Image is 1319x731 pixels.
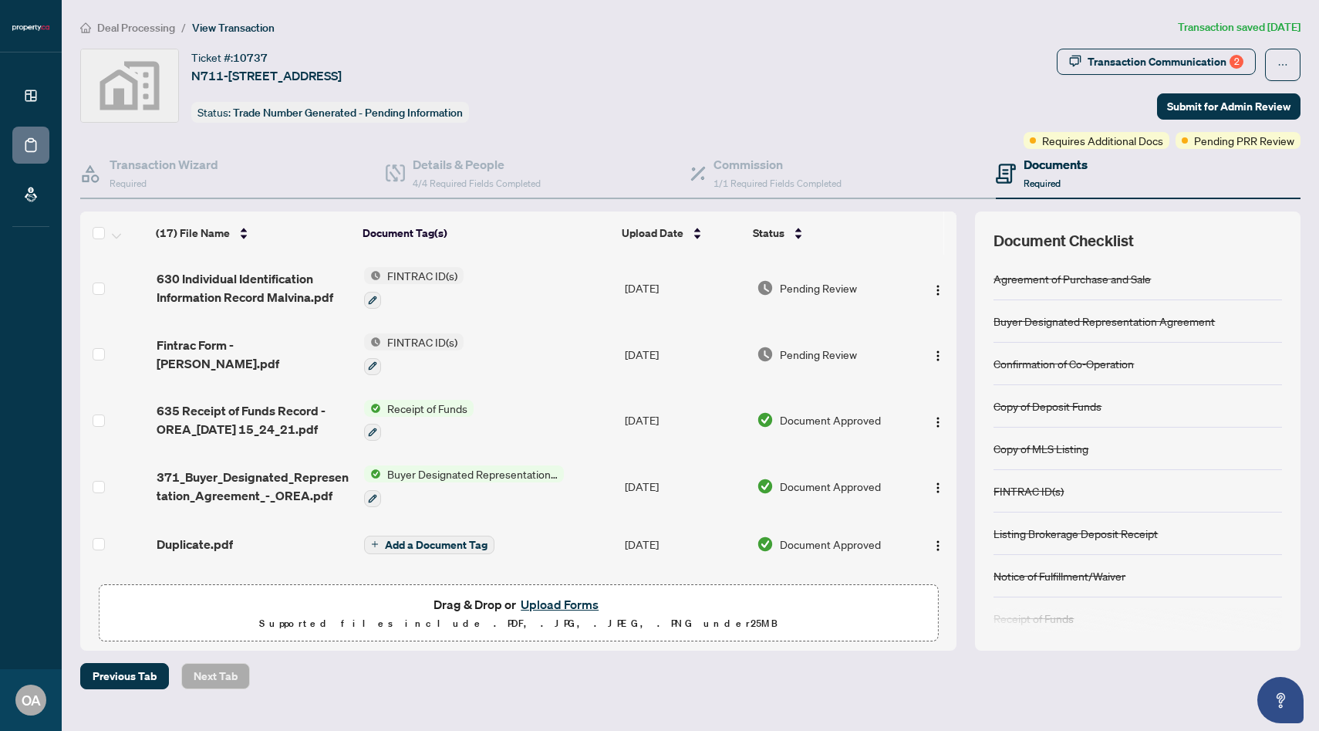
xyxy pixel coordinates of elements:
[757,411,774,428] img: Document Status
[1157,93,1300,120] button: Submit for Admin Review
[713,155,842,174] h4: Commission
[1277,59,1288,70] span: ellipsis
[157,401,353,438] span: 635 Receipt of Funds Record - OREA_[DATE] 15_24_21.pdf
[932,540,944,552] img: Logo
[1024,178,1061,189] span: Required
[97,21,175,35] span: Deal Processing
[381,400,474,417] span: Receipt of Funds
[780,536,881,553] span: Document Approved
[926,532,950,557] button: Logo
[1257,677,1304,723] button: Open asap
[12,23,49,32] img: logo
[516,594,603,614] button: Upload Forms
[993,482,1064,499] div: FINTRAC ID(s)
[1178,19,1300,36] article: Transaction saved [DATE]
[619,519,751,569] td: [DATE]
[1024,155,1088,174] h4: Documents
[110,178,147,189] span: Required
[1194,132,1294,149] span: Pending PRR Review
[780,478,881,495] span: Document Approved
[757,279,774,296] img: Document Status
[1167,94,1290,119] span: Submit for Admin Review
[780,411,881,428] span: Document Approved
[181,19,186,36] li: /
[780,346,857,363] span: Pending Review
[619,569,751,635] td: [DATE]
[381,465,564,482] span: Buyer Designated Representation Agreement
[80,663,169,689] button: Previous Tab
[993,230,1134,252] span: Document Checklist
[381,267,464,284] span: FINTRAC ID(s)
[932,350,944,362] img: Logo
[364,534,494,554] button: Add a Document Tag
[616,212,747,255] th: Upload Date
[413,178,541,189] span: 4/4 Required Fields Completed
[993,398,1101,415] div: Copy of Deposit Funds
[993,270,1151,287] div: Agreement of Purchase and Sale
[100,585,937,642] span: Drag & Drop orUpload FormsSupported files include .PDF, .JPG, .JPEG, .PNG under25MB
[109,614,928,633] p: Supported files include .PDF, .JPG, .JPEG, .PNG under 25 MB
[993,440,1088,457] div: Copy of MLS Listing
[385,540,487,550] span: Add a Document Tag
[22,689,41,711] span: OA
[364,536,494,554] button: Add a Document Tag
[157,468,353,505] span: 371_Buyer_Designated_Representation_Agreement_-_OREA.pdf
[364,465,381,482] img: Status Icon
[191,66,342,85] span: N711-[STREET_ADDRESS]
[622,225,683,242] span: Upload Date
[413,155,541,174] h4: Details & People
[233,51,268,65] span: 10737
[93,664,157,689] span: Previous Tab
[157,535,233,553] span: Duplicate.pdf
[926,342,950,367] button: Logo
[619,255,751,321] td: [DATE]
[1042,132,1163,149] span: Requires Additional Docs
[192,21,275,35] span: View Transaction
[926,474,950,499] button: Logo
[932,416,944,428] img: Logo
[150,212,356,255] th: (17) File Name
[364,400,474,442] button: Status IconReceipt of Funds
[157,269,353,306] span: 630 Individual Identification Information Record Malvina.pdf
[80,22,91,33] span: home
[1057,49,1256,75] button: Transaction Communication2
[433,594,603,614] span: Drag & Drop or
[1088,49,1243,74] div: Transaction Communication
[364,267,381,284] img: Status Icon
[993,313,1215,330] div: Buyer Designated Representation Agreement
[371,540,379,548] span: plus
[157,336,353,373] span: Fintrac Form - [PERSON_NAME].pdf
[753,225,784,242] span: Status
[1230,55,1243,69] div: 2
[364,333,381,350] img: Status Icon
[619,321,751,387] td: [DATE]
[364,267,464,309] button: Status IconFINTRAC ID(s)
[81,49,178,122] img: svg%3e
[181,663,250,689] button: Next Tab
[156,225,230,242] span: (17) File Name
[757,346,774,363] img: Document Status
[381,333,464,350] span: FINTRAC ID(s)
[110,155,218,174] h4: Transaction Wizard
[780,279,857,296] span: Pending Review
[619,453,751,519] td: [DATE]
[932,284,944,296] img: Logo
[926,276,950,300] button: Logo
[191,102,469,123] div: Status:
[932,482,944,494] img: Logo
[356,212,615,255] th: Document Tag(s)
[993,525,1158,542] div: Listing Brokerage Deposit Receipt
[364,465,564,507] button: Status IconBuyer Designated Representation Agreement
[364,400,381,417] img: Status Icon
[757,478,774,495] img: Document Status
[713,178,842,189] span: 1/1 Required Fields Completed
[757,536,774,553] img: Document Status
[747,212,906,255] th: Status
[191,49,268,66] div: Ticket #:
[364,333,464,375] button: Status IconFINTRAC ID(s)
[993,355,1134,372] div: Confirmation of Co-Operation
[233,106,463,120] span: Trade Number Generated - Pending Information
[619,387,751,454] td: [DATE]
[926,408,950,432] button: Logo
[993,567,1125,584] div: Notice of Fulfillment/Waiver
